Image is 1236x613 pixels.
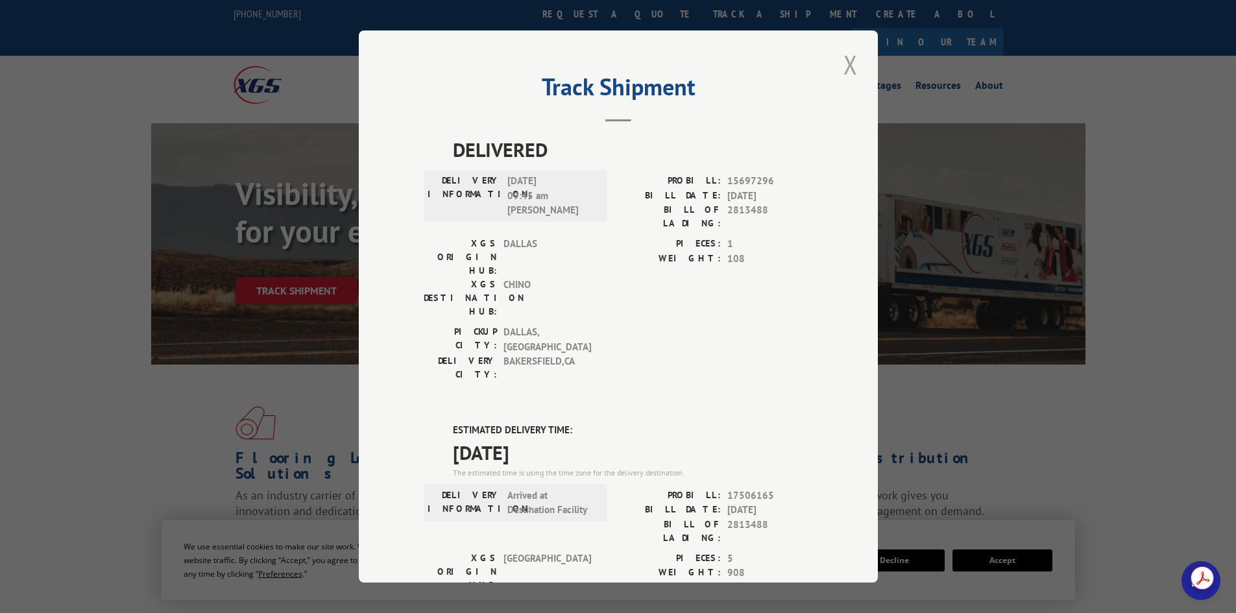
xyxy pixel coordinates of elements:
[727,566,813,581] span: 908
[727,551,813,566] span: 5
[727,518,813,545] span: 2813488
[618,488,721,503] label: PROBILL:
[503,551,591,592] span: [GEOGRAPHIC_DATA]
[618,174,721,189] label: PROBILL:
[618,237,721,252] label: PIECES:
[1181,561,1220,600] a: Open chat
[727,252,813,267] span: 108
[507,174,595,218] span: [DATE] 09:45 am [PERSON_NAME]
[727,488,813,503] span: 17506165
[503,325,591,354] span: DALLAS , [GEOGRAPHIC_DATA]
[727,203,813,230] span: 2813488
[840,47,862,82] button: Close modal
[618,566,721,581] label: WEIGHT:
[618,518,721,545] label: BILL OF LADING:
[428,488,501,518] label: DELIVERY INFORMATION:
[428,174,501,218] label: DELIVERY INFORMATION:
[453,438,813,467] span: [DATE]
[727,503,813,518] span: [DATE]
[424,325,497,354] label: PICKUP CITY:
[503,354,591,381] span: BAKERSFIELD , CA
[424,78,813,102] h2: Track Shipment
[424,237,497,278] label: XGS ORIGIN HUB:
[618,252,721,267] label: WEIGHT:
[727,189,813,204] span: [DATE]
[453,423,813,438] label: ESTIMATED DELIVERY TIME:
[424,551,497,592] label: XGS ORIGIN HUB:
[618,551,721,566] label: PIECES:
[727,174,813,189] span: 15697296
[618,203,721,230] label: BILL OF LADING:
[507,488,595,518] span: Arrived at Destination Facility
[424,278,497,319] label: XGS DESTINATION HUB:
[618,189,721,204] label: BILL DATE:
[727,237,813,252] span: 1
[503,278,591,319] span: CHINO
[503,237,591,278] span: DALLAS
[453,135,813,164] span: DELIVERED
[424,354,497,381] label: DELIVERY CITY:
[453,467,813,479] div: The estimated time is using the time zone for the delivery destination.
[618,503,721,518] label: BILL DATE:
